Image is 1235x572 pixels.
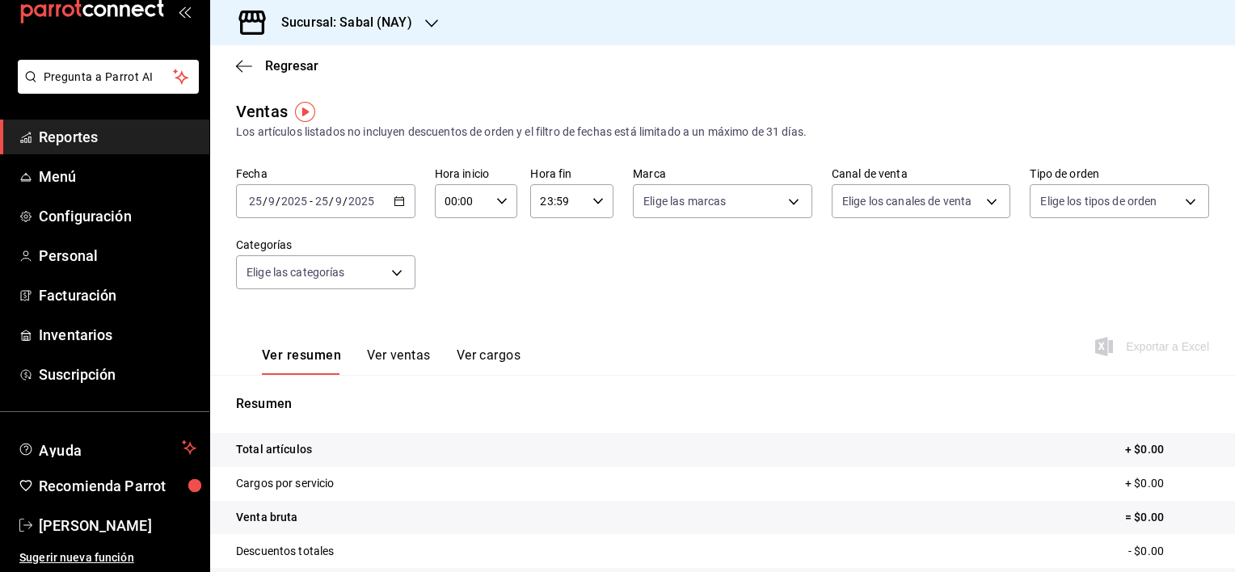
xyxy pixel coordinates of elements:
[276,195,280,208] span: /
[1030,168,1209,179] label: Tipo de orden
[367,347,431,375] button: Ver ventas
[236,475,335,492] p: Cargos por servicio
[236,168,415,179] label: Fecha
[268,195,276,208] input: --
[236,239,415,250] label: Categorías
[39,284,196,306] span: Facturación
[39,126,196,148] span: Reportes
[295,102,315,122] img: Tooltip marker
[178,5,191,18] button: open_drawer_menu
[335,195,343,208] input: --
[236,394,1209,414] p: Resumen
[236,543,334,560] p: Descuentos totales
[280,195,308,208] input: ----
[1125,509,1209,526] p: = $0.00
[343,195,348,208] span: /
[236,441,312,458] p: Total artículos
[262,347,521,375] div: navigation tabs
[236,124,1209,141] div: Los artículos listados no incluyen descuentos de orden y el filtro de fechas está limitado a un m...
[236,509,297,526] p: Venta bruta
[39,438,175,457] span: Ayuda
[1040,193,1157,209] span: Elige los tipos de orden
[247,264,345,280] span: Elige las categorías
[268,13,412,32] h3: Sucursal: Sabal (NAY)
[314,195,329,208] input: --
[310,195,313,208] span: -
[1125,475,1209,492] p: + $0.00
[39,245,196,267] span: Personal
[11,80,199,97] a: Pregunta a Parrot AI
[262,347,341,375] button: Ver resumen
[19,549,196,566] span: Sugerir nueva función
[39,166,196,187] span: Menú
[1128,543,1209,560] p: - $0.00
[530,168,613,179] label: Hora fin
[44,69,174,86] span: Pregunta a Parrot AI
[263,195,268,208] span: /
[39,324,196,346] span: Inventarios
[39,515,196,536] span: [PERSON_NAME]
[832,168,1011,179] label: Canal de venta
[1125,441,1209,458] p: + $0.00
[842,193,972,209] span: Elige los canales de venta
[265,58,318,74] span: Regresar
[39,475,196,497] span: Recomienda Parrot
[39,205,196,227] span: Configuración
[643,193,726,209] span: Elige las marcas
[236,58,318,74] button: Regresar
[18,60,199,94] button: Pregunta a Parrot AI
[457,347,521,375] button: Ver cargos
[329,195,334,208] span: /
[435,168,518,179] label: Hora inicio
[633,168,812,179] label: Marca
[348,195,375,208] input: ----
[236,99,288,124] div: Ventas
[39,364,196,385] span: Suscripción
[248,195,263,208] input: --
